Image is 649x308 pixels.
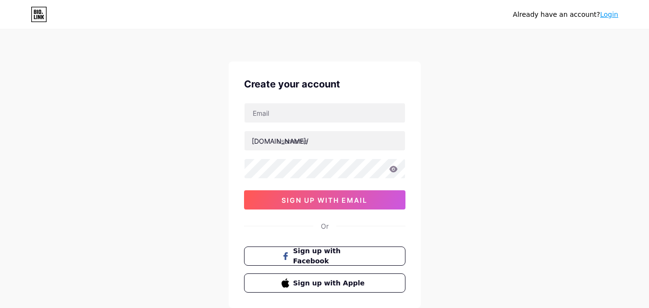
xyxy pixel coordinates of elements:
input: Email [245,103,405,123]
div: Or [321,221,329,231]
div: Create your account [244,77,405,91]
input: username [245,131,405,150]
button: Sign up with Facebook [244,246,405,266]
button: sign up with email [244,190,405,209]
span: Sign up with Facebook [293,246,367,266]
span: sign up with email [282,196,367,204]
div: [DOMAIN_NAME]/ [252,136,308,146]
span: Sign up with Apple [293,278,367,288]
div: Already have an account? [513,10,618,20]
button: Sign up with Apple [244,273,405,293]
a: Login [600,11,618,18]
